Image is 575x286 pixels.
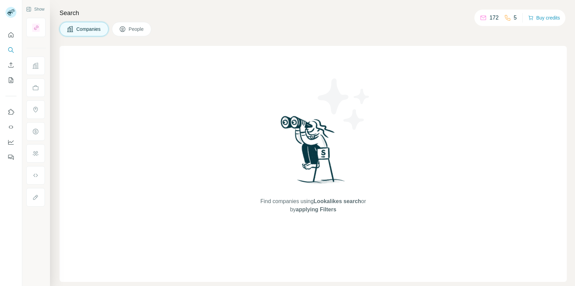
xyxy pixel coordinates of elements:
p: 172 [489,14,499,22]
span: Find companies using or by [258,197,368,214]
span: Companies [76,26,101,33]
p: 5 [514,14,517,22]
button: Enrich CSV [5,59,16,71]
button: My lists [5,74,16,86]
button: Use Surfe API [5,121,16,133]
button: Dashboard [5,136,16,148]
button: Feedback [5,151,16,163]
button: Buy credits [528,13,560,23]
span: applying Filters [296,207,336,212]
h4: Search [60,8,567,18]
span: People [129,26,144,33]
span: Lookalikes search [314,198,361,204]
button: Quick start [5,29,16,41]
button: Search [5,44,16,56]
img: Surfe Illustration - Stars [313,73,375,135]
img: Surfe Illustration - Woman searching with binoculars [278,114,349,190]
button: Use Surfe on LinkedIn [5,106,16,118]
button: Show [21,4,49,14]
